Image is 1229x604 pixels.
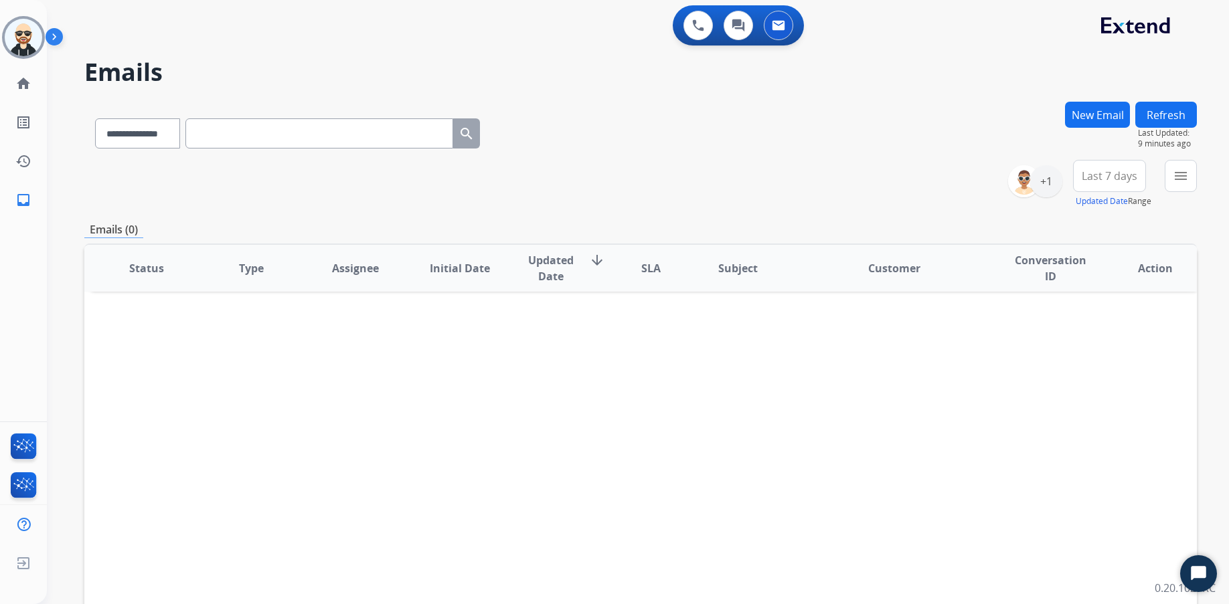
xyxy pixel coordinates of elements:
mat-icon: list_alt [15,114,31,130]
span: Status [129,260,164,276]
p: Emails (0) [84,221,143,238]
svg: Open Chat [1190,565,1208,583]
button: Last 7 days [1073,160,1146,192]
span: Customer [868,260,920,276]
th: Action [1092,245,1197,292]
span: Last 7 days [1082,173,1137,179]
span: SLA [641,260,661,276]
mat-icon: home [15,76,31,92]
mat-icon: search [459,126,475,142]
span: Initial Date [430,260,490,276]
span: 9 minutes ago [1138,138,1197,149]
mat-icon: arrow_downward [589,252,605,268]
mat-icon: history [15,153,31,169]
span: Subject [718,260,758,276]
div: +1 [1030,165,1062,197]
button: Refresh [1135,102,1197,128]
button: New Email [1065,102,1130,128]
span: Type [239,260,264,276]
img: avatar [5,19,42,56]
span: Last Updated: [1138,128,1197,138]
mat-icon: inbox [15,192,31,208]
span: Updated Date [523,252,578,284]
span: Range [1076,195,1151,207]
mat-icon: menu [1173,168,1189,184]
span: Conversation ID [1009,252,1092,284]
p: 0.20.1027RC [1155,580,1216,596]
button: Updated Date [1076,196,1128,207]
button: Start Chat [1180,555,1217,592]
span: Assignee [332,260,379,276]
h2: Emails [84,59,1197,86]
